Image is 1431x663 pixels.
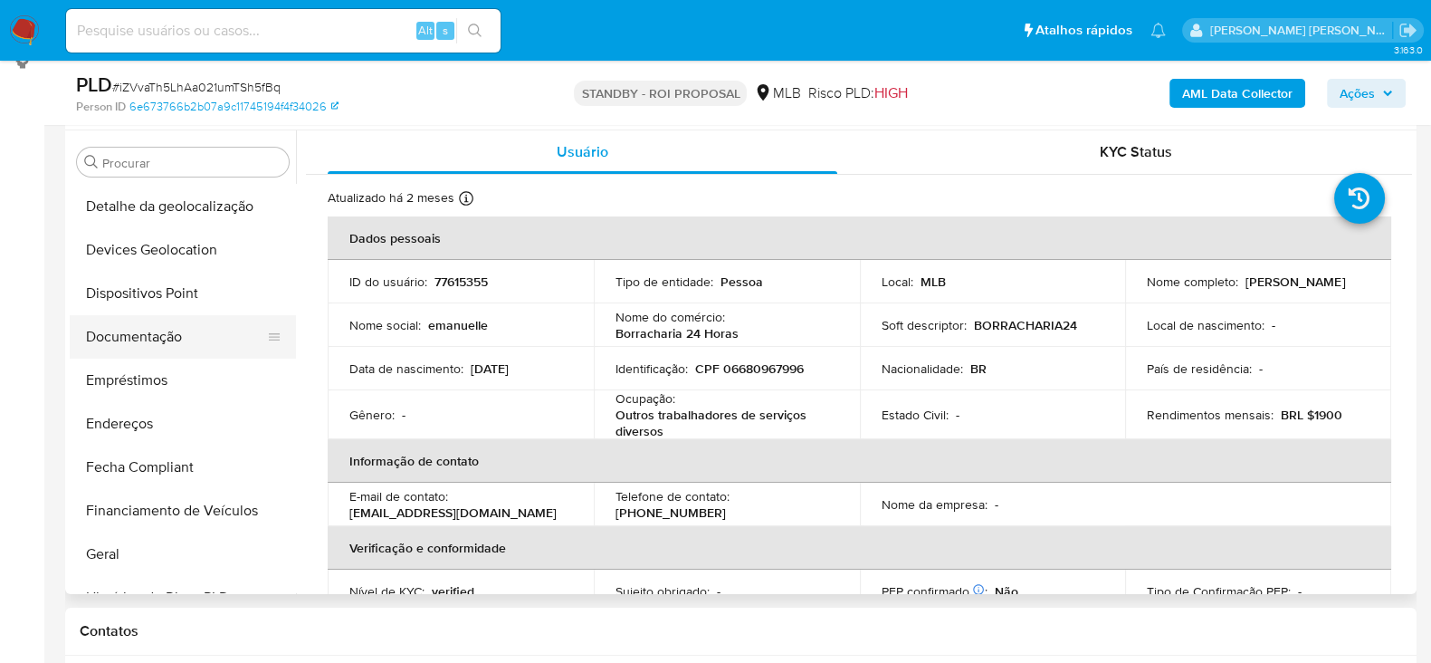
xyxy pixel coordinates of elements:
p: Local : [882,274,913,290]
span: 3.163.0 [1393,43,1422,57]
button: Ações [1327,79,1406,108]
p: 77615355 [434,274,488,290]
p: Local de nascimento : [1147,317,1264,333]
p: emanuelle [428,317,488,333]
p: Gênero : [349,407,395,423]
p: Borracharia 24 Horas [615,325,739,341]
p: - [995,496,998,513]
a: 6e673766b2b07a9c11745194f4f34026 [129,99,339,115]
button: Geral [70,533,296,576]
input: Pesquise usuários ou casos... [66,19,501,43]
p: Nacionalidade : [882,360,963,377]
a: Sair [1398,21,1417,40]
p: Atualizado há 2 meses [328,189,454,207]
span: Atalhos rápidos [1035,21,1132,40]
span: Risco PLD: [807,83,907,103]
span: Alt [418,22,433,39]
button: Financiamento de Veículos [70,489,296,533]
span: s [443,22,448,39]
button: Documentação [70,315,281,359]
p: Data de nascimento : [349,360,463,377]
button: search-icon [456,18,493,43]
button: Fecha Compliant [70,446,296,489]
p: - [717,583,720,600]
p: Nome da empresa : [882,496,987,513]
p: Sujeito obrigado : [615,583,710,600]
a: Notificações [1150,23,1166,38]
p: Soft descriptor : [882,317,967,333]
p: CPF 06680967996 [695,360,804,377]
p: ID do usuário : [349,274,427,290]
p: - [956,407,959,423]
button: Histórico de Risco PLD [70,576,296,620]
p: verified [432,583,474,600]
p: Outros trabalhadores de serviços diversos [615,407,831,439]
p: PEP confirmado : [882,583,987,600]
button: Detalhe da geolocalização [70,185,296,228]
p: Identificação : [615,360,688,377]
p: [EMAIL_ADDRESS][DOMAIN_NAME] [349,504,557,521]
th: Dados pessoais [328,216,1391,260]
div: MLB [754,83,800,103]
p: andrea.asantos@mercadopago.com.br [1210,22,1393,39]
h1: Contatos [80,622,1402,640]
span: Usuário [557,141,608,162]
p: STANDBY - ROI PROPOSAL [574,81,747,106]
span: Ações [1340,79,1375,108]
p: [PERSON_NAME] [1245,274,1345,290]
p: Telefone de contato : [615,488,730,504]
b: AML Data Collector [1182,79,1293,108]
button: Devices Geolocation [70,228,296,272]
p: Tipo de entidade : [615,274,713,290]
input: Procurar [102,155,281,171]
button: Procurar [84,155,99,169]
button: Endereços [70,402,296,446]
p: Rendimentos mensais : [1147,407,1274,423]
p: Pessoa [720,274,763,290]
p: BRL $1900 [1281,407,1342,423]
p: - [1272,317,1275,333]
p: Estado Civil : [882,407,949,423]
p: BORRACHARIA24 [974,317,1077,333]
p: [DATE] [471,360,509,377]
p: Nome do comércio : [615,309,725,325]
p: Não [995,583,1018,600]
span: # iZVvaTh5LhAa021umTSh5fBq [112,78,281,96]
b: Person ID [76,99,126,115]
p: Tipo de Confirmação PEP : [1147,583,1291,600]
p: E-mail de contato : [349,488,448,504]
button: Dispositivos Point [70,272,296,315]
p: Nome social : [349,317,421,333]
button: AML Data Collector [1169,79,1305,108]
p: País de residência : [1147,360,1252,377]
p: Nível de KYC : [349,583,425,600]
p: Ocupação : [615,390,675,407]
button: Empréstimos [70,359,296,402]
p: MLB [921,274,946,290]
p: BR [970,360,987,377]
p: [PHONE_NUMBER] [615,504,726,521]
p: - [1259,360,1263,377]
span: HIGH [873,82,907,103]
th: Verificação e conformidade [328,526,1391,570]
p: Nome completo : [1147,274,1238,290]
p: - [402,407,405,423]
th: Informação de contato [328,439,1391,483]
span: KYC Status [1100,141,1172,162]
p: - [1298,583,1302,600]
b: PLD [76,70,112,99]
